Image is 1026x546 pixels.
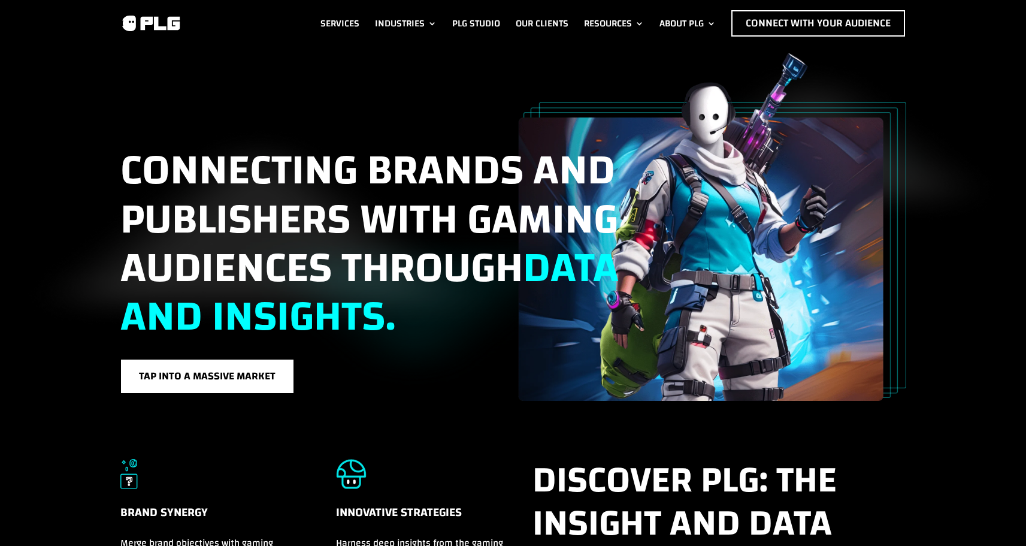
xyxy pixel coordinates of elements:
[336,503,517,535] h5: Innovative Strategies
[659,10,716,37] a: About PLG
[120,503,293,535] h5: Brand Synergy
[320,10,359,37] a: Services
[120,359,294,394] a: Tap into a massive market
[731,10,905,37] a: Connect with Your Audience
[375,10,437,37] a: Industries
[120,459,138,489] img: Brand Synergy
[584,10,644,37] a: Resources
[120,131,619,356] span: Connecting brands and publishers with gaming audiences through
[966,488,1026,546] iframe: Chat Widget
[120,228,619,356] span: data and insights.
[516,10,568,37] a: Our Clients
[452,10,500,37] a: PLG Studio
